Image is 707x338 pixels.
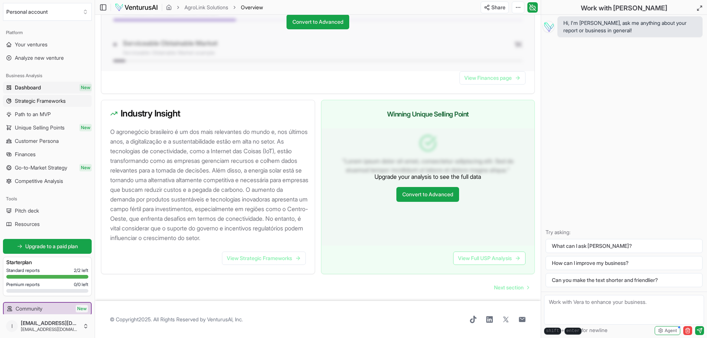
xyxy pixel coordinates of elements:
a: Your ventures [3,39,92,50]
kbd: shift [544,328,561,335]
button: Can you make the text shorter and friendlier? [546,273,703,287]
a: DashboardNew [3,82,92,93]
span: Standard reports [6,268,40,273]
a: Pitch deck [3,205,92,217]
div: Platform [3,27,92,39]
span: New [79,164,92,171]
nav: breadcrumb [166,4,263,11]
span: Finances [15,151,36,158]
span: © Copyright 2025 . All Rights Reserved by . [110,316,243,323]
button: What can I ask [PERSON_NAME]? [546,239,703,253]
span: Agent [665,328,677,334]
span: Analyze new venture [15,54,64,62]
h2: Work with [PERSON_NAME] [581,3,667,13]
a: VenturusAI, Inc [207,316,242,322]
a: Upgrade to a paid plan [3,239,92,254]
a: Competitive Analysis [3,175,92,187]
a: Resources [3,218,92,230]
span: Premium reports [6,282,40,288]
button: Agent [655,326,680,335]
a: Strategic Frameworks [3,95,92,107]
button: How can I improve my business? [546,256,703,270]
a: CommunityNew [4,303,91,315]
span: Hi, I'm [PERSON_NAME], ask me anything about your report or business in general! [563,19,697,34]
span: Your ventures [15,41,48,48]
span: Overview [241,4,263,11]
span: Next section [494,284,524,291]
button: Select an organization [3,3,92,21]
button: l[EMAIL_ADDRESS][DOMAIN_NAME][EMAIL_ADDRESS][DOMAIN_NAME] [3,317,92,335]
h3: Industry Insight [110,109,306,118]
span: + for newline [544,326,608,335]
span: New [76,305,88,312]
a: Customer Persona [3,135,92,147]
span: Resources [15,220,40,228]
span: l [6,320,18,332]
span: Unique Selling Points [15,124,65,131]
span: Pitch deck [15,207,39,214]
span: Upgrade to a paid plan [25,243,78,250]
h3: Winning Unique Selling Point [330,109,526,119]
nav: pagination [488,280,535,295]
img: Vera [543,21,554,33]
span: Share [491,4,505,11]
a: Analyze new venture [3,52,92,64]
div: Business Analysis [3,70,92,82]
span: Customer Persona [15,137,59,145]
span: [EMAIL_ADDRESS][DOMAIN_NAME] [21,326,80,332]
div: Tools [3,193,92,205]
a: Path to an MVP [3,108,92,120]
span: Go-to-Market Strategy [15,164,67,171]
img: logo [115,3,158,12]
h3: Starter plan [6,259,88,266]
a: Convert to Advanced [396,187,459,202]
span: New [79,84,92,91]
a: Go-to-Market StrategyNew [3,162,92,174]
a: View Finances page [459,71,526,85]
kbd: enter [564,328,582,335]
button: Share [481,1,509,13]
p: Upgrade your analysis to see the full data [374,172,481,181]
span: Dashboard [15,84,41,91]
a: View Strategic Frameworks [222,252,306,265]
a: Unique Selling PointsNew [3,122,92,134]
a: View Full USP Analysis [453,252,526,265]
span: 0 / 0 left [74,282,88,288]
a: Convert to Advanced [287,14,349,29]
span: 2 / 2 left [74,268,88,273]
span: [EMAIL_ADDRESS][DOMAIN_NAME] [21,320,80,326]
span: Community [16,305,42,312]
a: Go to next page [488,280,535,295]
a: AgroLink Solutions [184,4,228,11]
p: Try asking: [546,229,703,236]
span: Path to an MVP [15,111,51,118]
a: Finances [3,148,92,160]
span: New [79,124,92,131]
p: O agronegócio brasileiro é um dos mais relevantes do mundo e, nos últimos anos, a digitalização e... [110,127,309,243]
span: Competitive Analysis [15,177,63,185]
span: Strategic Frameworks [15,97,66,105]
